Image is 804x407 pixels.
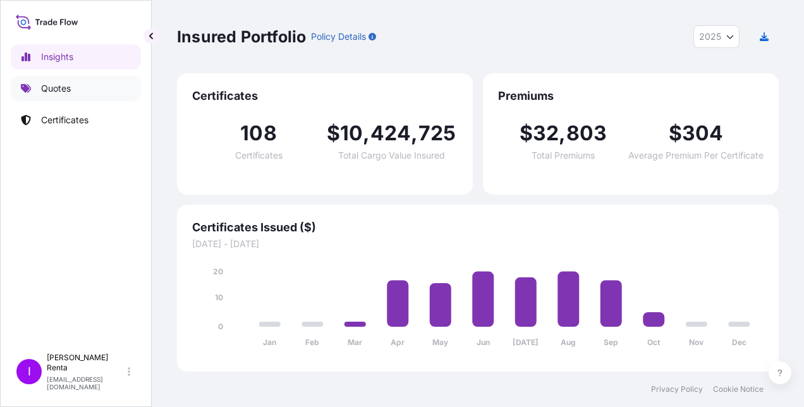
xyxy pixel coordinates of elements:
[348,337,362,347] tspan: Mar
[218,322,223,331] tspan: 0
[213,267,223,276] tspan: 20
[651,384,703,394] a: Privacy Policy
[41,51,73,63] p: Insights
[682,123,724,143] span: 304
[477,337,490,347] tspan: Jun
[28,365,31,378] span: I
[391,337,405,347] tspan: Apr
[177,27,306,47] p: Insured Portfolio
[559,123,566,143] span: ,
[418,123,456,143] span: 725
[498,88,764,104] span: Premiums
[370,123,411,143] span: 424
[240,123,277,143] span: 108
[192,238,764,250] span: [DATE] - [DATE]
[47,353,125,373] p: [PERSON_NAME] Renta
[669,123,682,143] span: $
[327,123,340,143] span: $
[432,337,449,347] tspan: May
[192,220,764,235] span: Certificates Issued ($)
[532,151,595,160] span: Total Premiums
[11,76,141,101] a: Quotes
[11,107,141,133] a: Certificates
[689,337,704,347] tspan: Nov
[604,337,618,347] tspan: Sep
[411,123,418,143] span: ,
[11,44,141,70] a: Insights
[533,123,559,143] span: 32
[566,123,607,143] span: 803
[732,337,746,347] tspan: Dec
[693,25,740,48] button: Year Selector
[561,337,576,347] tspan: Aug
[713,384,764,394] a: Cookie Notice
[215,293,223,302] tspan: 10
[363,123,370,143] span: ,
[513,337,539,347] tspan: [DATE]
[647,337,661,347] tspan: Oct
[338,151,445,160] span: Total Cargo Value Insured
[311,30,366,43] p: Policy Details
[235,151,283,160] span: Certificates
[520,123,533,143] span: $
[47,375,125,391] p: [EMAIL_ADDRESS][DOMAIN_NAME]
[699,30,721,43] span: 2025
[628,151,764,160] span: Average Premium Per Certificate
[41,114,88,126] p: Certificates
[192,88,458,104] span: Certificates
[263,337,276,347] tspan: Jan
[41,82,71,95] p: Quotes
[340,123,363,143] span: 10
[305,337,319,347] tspan: Feb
